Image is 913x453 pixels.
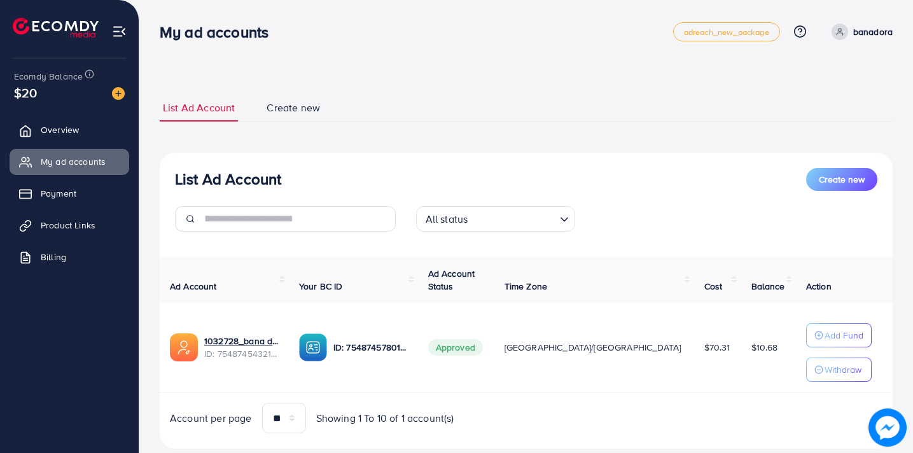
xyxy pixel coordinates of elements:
span: $10.68 [751,341,778,354]
span: $70.31 [704,341,730,354]
h3: My ad accounts [160,23,279,41]
h3: List Ad Account [175,170,281,188]
img: image [868,408,907,447]
span: adreach_new_package [684,28,769,36]
span: Showing 1 To 10 of 1 account(s) [316,411,454,426]
span: Ad Account Status [428,267,475,293]
a: Billing [10,244,129,270]
a: Product Links [10,213,129,238]
span: All status [423,210,471,228]
img: menu [112,24,127,39]
span: ID: 7548745432170184711 [204,347,279,360]
span: Create new [819,173,865,186]
span: Balance [751,280,785,293]
p: banadora [853,24,893,39]
span: My ad accounts [41,155,106,168]
a: banadora [826,24,893,40]
span: List Ad Account [163,101,235,115]
span: Create new [267,101,320,115]
span: Billing [41,251,66,263]
p: Add Fund [825,328,863,343]
p: ID: 7548745780125483025 [333,340,408,355]
span: Ecomdy Balance [14,70,83,83]
button: Create new [806,168,877,191]
a: Payment [10,181,129,206]
p: Withdraw [825,362,861,377]
span: Account per page [170,411,252,426]
div: Search for option [416,206,575,232]
span: Cost [704,280,723,293]
a: Overview [10,117,129,143]
img: ic-ads-acc.e4c84228.svg [170,333,198,361]
button: Add Fund [806,323,872,347]
span: Overview [41,123,79,136]
img: ic-ba-acc.ded83a64.svg [299,333,327,361]
a: adreach_new_package [673,22,780,41]
span: Time Zone [505,280,547,293]
span: Ad Account [170,280,217,293]
span: [GEOGRAPHIC_DATA]/[GEOGRAPHIC_DATA] [505,341,681,354]
a: 1032728_bana dor ad account 1_1757579407255 [204,335,279,347]
a: My ad accounts [10,149,129,174]
img: logo [13,18,99,38]
input: Search for option [471,207,554,228]
span: Product Links [41,219,95,232]
button: Withdraw [806,358,872,382]
span: Approved [428,339,483,356]
img: image [112,87,125,100]
div: <span class='underline'>1032728_bana dor ad account 1_1757579407255</span></br>7548745432170184711 [204,335,279,361]
span: Your BC ID [299,280,343,293]
span: Action [806,280,832,293]
span: Payment [41,187,76,200]
span: $20 [14,83,37,102]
